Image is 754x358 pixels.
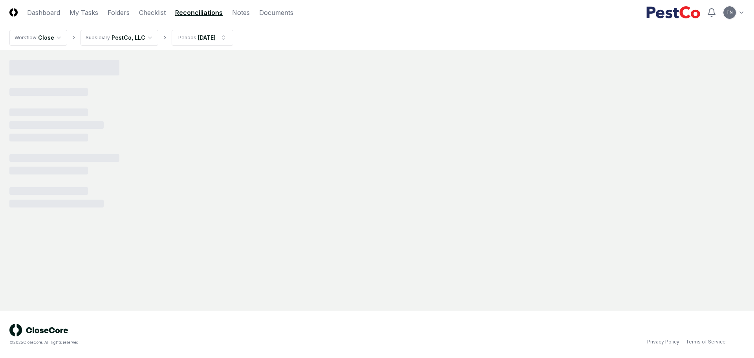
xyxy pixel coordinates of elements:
[198,33,216,42] div: [DATE]
[259,8,293,17] a: Documents
[178,34,196,41] div: Periods
[15,34,37,41] div: Workflow
[175,8,223,17] a: Reconciliations
[70,8,98,17] a: My Tasks
[9,340,377,345] div: © 2025 CloseCore. All rights reserved.
[108,8,130,17] a: Folders
[727,9,733,15] span: TN
[86,34,110,41] div: Subsidiary
[172,30,233,46] button: Periods[DATE]
[686,338,726,345] a: Terms of Service
[9,324,68,336] img: logo
[139,8,166,17] a: Checklist
[27,8,60,17] a: Dashboard
[723,6,737,20] button: TN
[9,30,233,46] nav: breadcrumb
[9,8,18,17] img: Logo
[646,6,701,19] img: PestCo logo
[232,8,250,17] a: Notes
[647,338,679,345] a: Privacy Policy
